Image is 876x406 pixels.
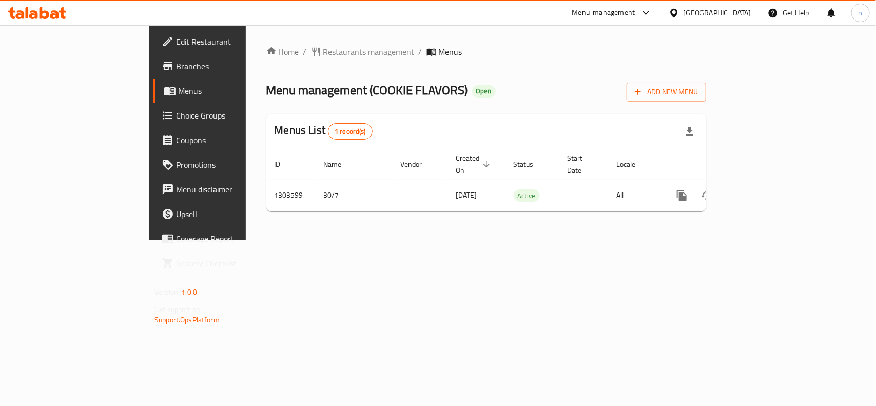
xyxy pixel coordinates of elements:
[514,189,540,202] div: Active
[472,85,496,98] div: Open
[176,233,287,245] span: Coverage Report
[439,46,462,58] span: Menus
[514,190,540,202] span: Active
[154,303,202,316] span: Get support on:
[153,54,296,79] a: Branches
[316,180,393,211] td: 30/7
[153,251,296,276] a: Grocery Checklist
[176,134,287,146] span: Coupons
[154,313,220,326] a: Support.OpsPlatform
[617,158,649,170] span: Locale
[154,285,180,299] span: Version:
[176,60,287,72] span: Branches
[153,103,296,128] a: Choice Groups
[153,152,296,177] a: Promotions
[635,86,698,99] span: Add New Menu
[266,46,706,58] nav: breadcrumb
[275,158,294,170] span: ID
[559,180,609,211] td: -
[419,46,422,58] li: /
[456,152,493,177] span: Created On
[627,83,706,102] button: Add New Menu
[153,177,296,202] a: Menu disclaimer
[456,188,477,202] span: [DATE]
[176,183,287,196] span: Menu disclaimer
[266,79,468,102] span: Menu management ( COOKIE FLAVORS )
[176,208,287,220] span: Upsell
[568,152,596,177] span: Start Date
[670,183,694,208] button: more
[694,183,719,208] button: Change Status
[176,35,287,48] span: Edit Restaurant
[153,202,296,226] a: Upsell
[472,87,496,95] span: Open
[176,109,287,122] span: Choice Groups
[311,46,415,58] a: Restaurants management
[176,159,287,171] span: Promotions
[401,158,436,170] span: Vendor
[514,158,547,170] span: Status
[266,149,776,211] table: enhanced table
[153,29,296,54] a: Edit Restaurant
[153,79,296,103] a: Menus
[153,226,296,251] a: Coverage Report
[181,285,197,299] span: 1.0.0
[328,127,372,137] span: 1 record(s)
[178,85,287,97] span: Menus
[303,46,307,58] li: /
[661,149,776,180] th: Actions
[324,158,355,170] span: Name
[328,123,373,140] div: Total records count
[572,7,635,19] div: Menu-management
[684,7,751,18] div: [GEOGRAPHIC_DATA]
[323,46,415,58] span: Restaurants management
[677,119,702,144] div: Export file
[153,128,296,152] a: Coupons
[176,257,287,269] span: Grocery Checklist
[859,7,863,18] span: n
[609,180,661,211] td: All
[275,123,373,140] h2: Menus List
